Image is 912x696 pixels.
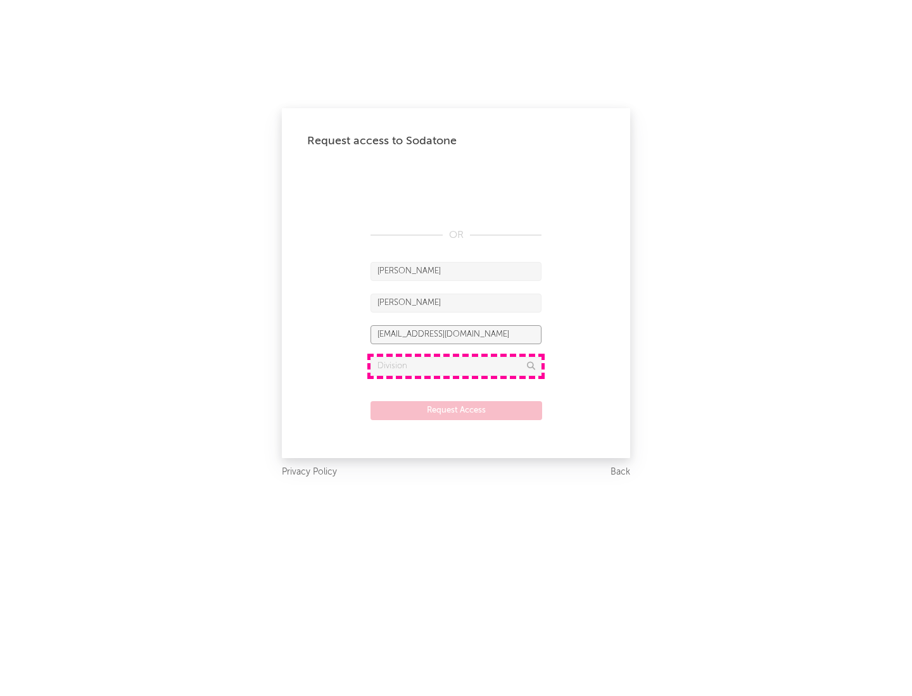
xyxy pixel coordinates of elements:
[370,262,541,281] input: First Name
[282,464,337,480] a: Privacy Policy
[370,325,541,344] input: Email
[370,357,541,376] input: Division
[370,228,541,243] div: OR
[307,134,605,149] div: Request access to Sodatone
[370,294,541,313] input: Last Name
[370,401,542,420] button: Request Access
[611,464,630,480] a: Back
